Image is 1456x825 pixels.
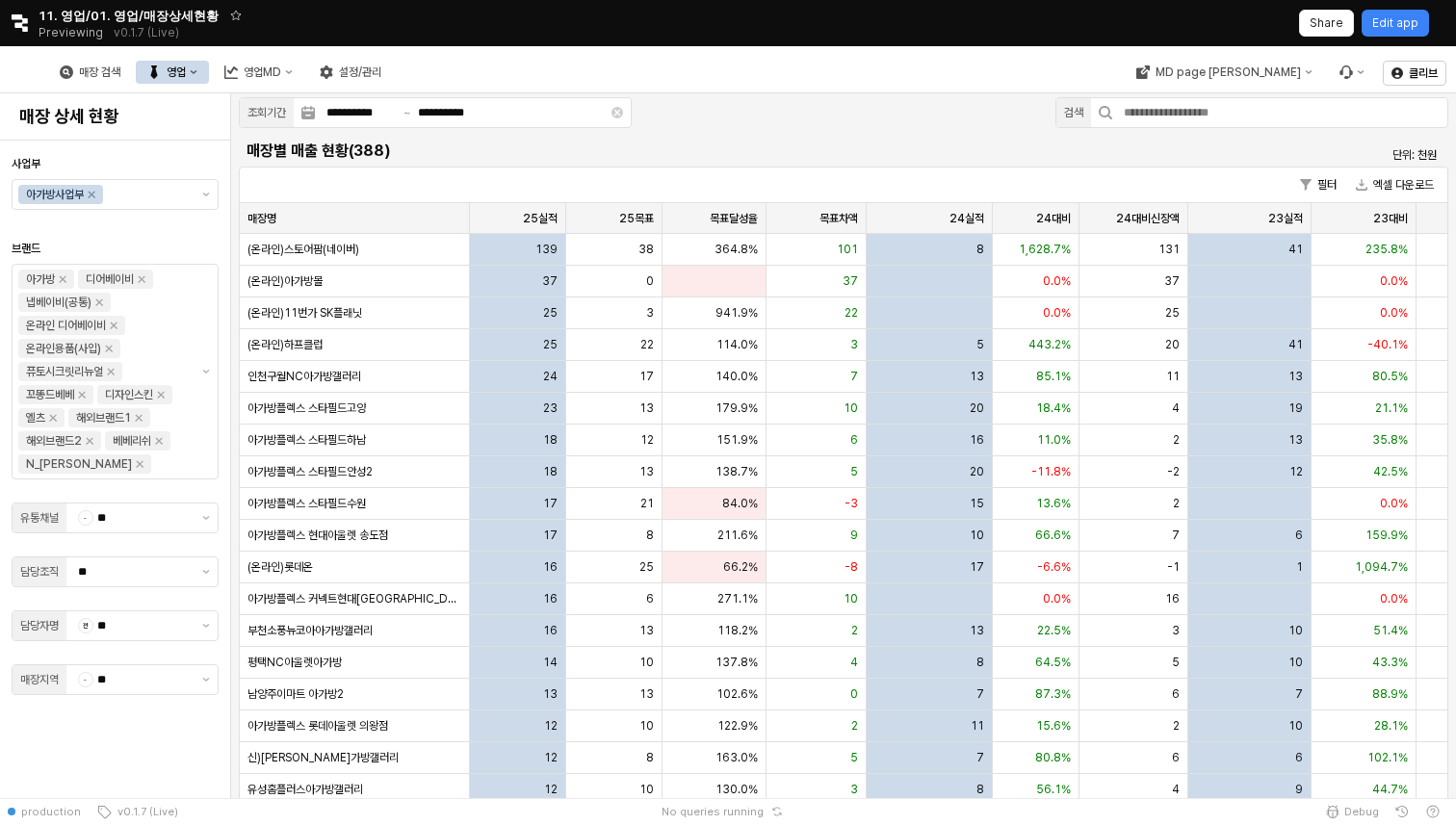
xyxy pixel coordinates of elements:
div: 영업 [167,65,186,79]
span: 0.0% [1043,273,1071,289]
span: 10 [844,591,858,606]
span: 13 [970,623,984,638]
button: 영업 [136,61,209,84]
div: 해외브랜드1 [76,408,131,427]
span: 12 [640,432,654,448]
span: 10 [639,718,654,734]
span: 10 [639,782,654,797]
span: 0.0% [1380,305,1408,321]
span: 7 [976,686,984,702]
span: - [79,511,92,525]
span: 37 [843,273,858,289]
span: 8 [976,242,984,257]
span: -40.1% [1367,337,1408,352]
span: 6 [1172,686,1180,702]
p: Edit app [1372,15,1418,31]
span: 28.1% [1374,718,1408,734]
div: 해외브랜드2 [26,431,82,451]
span: 7 [976,750,984,765]
span: 2 [851,623,858,638]
span: 151.9% [716,432,758,448]
div: 온라인 디어베이비 [26,316,106,335]
span: 25목표 [619,211,654,226]
span: 3 [850,337,858,352]
span: 인천구월NC아가방갤러리 [247,369,361,384]
span: 7 [1172,528,1180,543]
span: 9 [1295,782,1303,797]
span: 102.1% [1367,750,1408,765]
span: 신)[PERSON_NAME]가방갤러리 [247,750,399,765]
span: 80.5% [1372,369,1408,384]
span: 22 [845,305,858,321]
span: 13 [1288,369,1303,384]
div: MD page 이동 [1124,61,1323,84]
span: 7 [1295,686,1303,702]
span: 2 [1173,432,1180,448]
span: 13 [639,686,654,702]
div: 영업MD [213,61,304,84]
span: 13 [970,369,984,384]
span: 1,628.7% [1019,242,1071,257]
span: 20 [970,400,984,416]
div: N_[PERSON_NAME] [26,454,132,474]
span: 5 [850,464,858,479]
div: MD page [PERSON_NAME] [1155,65,1300,79]
span: 18 [543,464,558,479]
button: 필터 [1292,173,1344,196]
p: v0.1.7 (Live) [114,25,179,40]
span: 아가방플렉스 현대아울렛 송도점 [247,528,388,543]
span: 13.6% [1036,496,1071,511]
span: 2 [1173,718,1180,734]
span: 25 [543,337,558,352]
span: 38 [638,242,654,257]
span: 15.6% [1036,718,1071,734]
h4: 매장 상세 현황 [19,107,211,126]
span: 아가방플렉스 스타필드수원 [247,496,366,511]
button: 제안 사항 표시 [195,265,218,478]
span: 11.0% [1037,432,1071,448]
span: 16 [970,432,984,448]
button: Clear [611,107,623,118]
span: 평택NC아울렛아가방 [247,655,342,670]
button: 제안 사항 표시 [195,180,218,209]
span: 138.7% [715,464,758,479]
span: 114.0% [716,337,758,352]
span: 84.0% [722,496,758,511]
span: 남양주이마트 아가방2 [247,686,344,702]
span: 23대비 [1373,211,1408,226]
span: 20 [1165,337,1180,352]
div: Remove 냅베이비(공통) [95,298,103,306]
main: App Frame [231,93,1456,798]
span: 211.6% [717,528,758,543]
span: (온라인)11번가 SK플래닛 [247,305,362,321]
div: Remove 온라인 디어베이비 [110,322,117,329]
span: 매장명 [247,211,276,226]
span: 0.0% [1380,591,1408,606]
span: 4 [1172,782,1180,797]
button: Add app to favorites [226,6,246,25]
button: v0.1.7 (Live) [89,798,186,825]
span: 10 [1288,718,1303,734]
span: 6 [850,432,858,448]
span: 5 [850,750,858,765]
span: 139 [535,242,558,257]
span: 목표차액 [819,211,858,226]
p: 단위: 천원 [1259,146,1437,164]
span: (온라인)하프클럽 [247,337,323,352]
span: production [21,804,81,819]
span: 64.5% [1035,655,1071,670]
span: (온라인)스토어팜(네이버) [247,242,359,257]
span: 15 [970,496,984,511]
span: 102.6% [716,686,758,702]
span: 17 [639,369,654,384]
span: 941.9% [715,305,758,321]
div: 검색 [1064,103,1083,122]
span: 0 [646,273,654,289]
span: Previewing [39,23,103,42]
span: 43.3% [1372,655,1408,670]
div: 아가방사업부 [26,185,84,204]
button: 클리브 [1383,61,1446,86]
p: Share [1310,15,1343,31]
button: Help [1417,798,1448,825]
